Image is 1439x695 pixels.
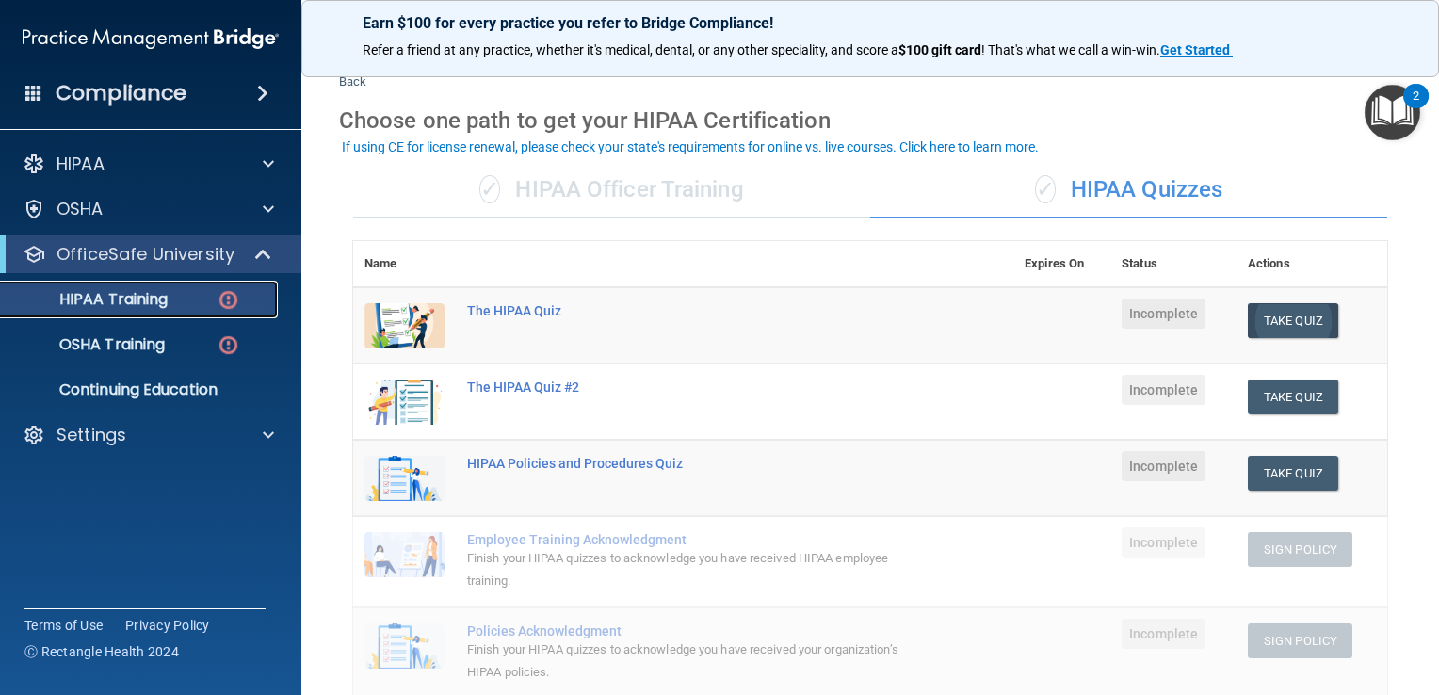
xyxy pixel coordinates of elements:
[1237,241,1387,287] th: Actions
[23,198,274,220] a: OSHA
[1110,241,1237,287] th: Status
[339,137,1042,156] button: If using CE for license renewal, please check your state's requirements for online vs. live cours...
[342,140,1039,154] div: If using CE for license renewal, please check your state's requirements for online vs. live cours...
[24,616,103,635] a: Terms of Use
[467,623,919,638] div: Policies Acknowledgment
[1248,380,1338,414] button: Take Quiz
[479,175,500,203] span: ✓
[125,616,210,635] a: Privacy Policy
[56,80,186,106] h4: Compliance
[467,456,919,471] div: HIPAA Policies and Procedures Quiz
[57,198,104,220] p: OSHA
[1248,303,1338,338] button: Take Quiz
[1122,619,1205,649] span: Incomplete
[23,153,274,175] a: HIPAA
[12,335,165,354] p: OSHA Training
[339,52,366,89] a: Back
[1013,241,1110,287] th: Expires On
[1413,96,1419,121] div: 2
[1365,85,1420,140] button: Open Resource Center, 2 new notifications
[23,424,274,446] a: Settings
[12,380,269,399] p: Continuing Education
[217,288,240,312] img: danger-circle.6113f641.png
[1248,456,1338,491] button: Take Quiz
[1122,451,1205,481] span: Incomplete
[870,162,1387,218] div: HIPAA Quizzes
[57,424,126,446] p: Settings
[1160,42,1230,57] strong: Get Started
[363,14,1378,32] p: Earn $100 for every practice you refer to Bridge Compliance!
[23,243,273,266] a: OfficeSafe University
[1160,42,1233,57] a: Get Started
[1035,175,1056,203] span: ✓
[1248,532,1352,567] button: Sign Policy
[24,642,179,661] span: Ⓒ Rectangle Health 2024
[23,20,279,57] img: PMB logo
[57,243,234,266] p: OfficeSafe University
[57,153,105,175] p: HIPAA
[467,380,919,395] div: The HIPAA Quiz #2
[1248,623,1352,658] button: Sign Policy
[339,93,1401,148] div: Choose one path to get your HIPAA Certification
[1122,299,1205,329] span: Incomplete
[1122,527,1205,558] span: Incomplete
[467,532,919,547] div: Employee Training Acknowledgment
[353,241,456,287] th: Name
[217,333,240,357] img: danger-circle.6113f641.png
[467,638,919,684] div: Finish your HIPAA quizzes to acknowledge you have received your organization’s HIPAA policies.
[363,42,898,57] span: Refer a friend at any practice, whether it's medical, dental, or any other speciality, and score a
[981,42,1160,57] span: ! That's what we call a win-win.
[1122,375,1205,405] span: Incomplete
[12,290,168,309] p: HIPAA Training
[467,547,919,592] div: Finish your HIPAA quizzes to acknowledge you have received HIPAA employee training.
[898,42,981,57] strong: $100 gift card
[353,162,870,218] div: HIPAA Officer Training
[467,303,919,318] div: The HIPAA Quiz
